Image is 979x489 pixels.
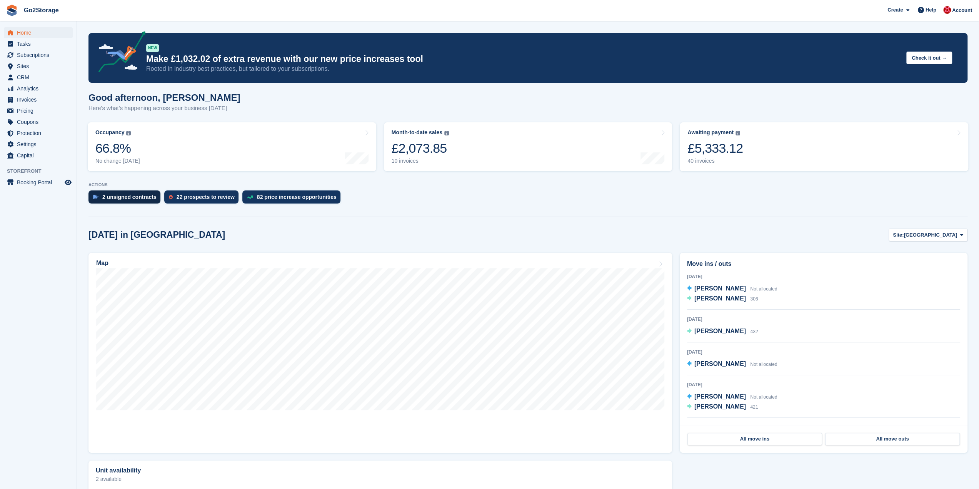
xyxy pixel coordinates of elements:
[247,195,253,199] img: price_increase_opportunities-93ffe204e8149a01c8c9dc8f82e8f89637d9d84a8eef4429ea346261dce0b2c0.svg
[96,260,108,267] h2: Map
[694,403,746,410] span: [PERSON_NAME]
[4,72,73,83] a: menu
[444,131,449,135] img: icon-info-grey-7440780725fd019a000dd9b08b2336e03edf1995a4989e88bcd33f0948082b44.svg
[17,117,63,127] span: Coupons
[694,360,746,367] span: [PERSON_NAME]
[95,129,124,136] div: Occupancy
[17,61,63,72] span: Sites
[687,158,743,164] div: 40 invoices
[177,194,235,200] div: 22 prospects to review
[96,476,665,482] p: 2 available
[750,329,758,334] span: 432
[384,122,672,171] a: Month-to-date sales £2,073.85 10 invoices
[17,94,63,105] span: Invoices
[687,140,743,156] div: £5,333.12
[694,295,746,302] span: [PERSON_NAME]
[257,194,337,200] div: 82 price increase opportunities
[169,195,173,199] img: prospect-51fa495bee0391a8d652442698ab0144808aea92771e9ea1ae160a38d050c398.svg
[88,122,376,171] a: Occupancy 66.8% No change [DATE]
[4,150,73,161] a: menu
[17,150,63,161] span: Capital
[17,83,63,94] span: Analytics
[6,5,18,16] img: stora-icon-8386f47178a22dfd0bd8f6a31ec36ba5ce8667c1dd55bd0f319d3a0aa187defe.svg
[904,231,957,239] span: [GEOGRAPHIC_DATA]
[687,273,960,280] div: [DATE]
[906,52,952,64] button: Check it out →
[4,50,73,60] a: menu
[687,129,734,136] div: Awaiting payment
[95,158,140,164] div: No change [DATE]
[750,286,777,292] span: Not allocated
[687,294,758,304] a: [PERSON_NAME] 306
[687,259,960,269] h2: Move ins / outs
[88,182,967,187] p: ACTIONS
[4,128,73,139] a: menu
[392,158,449,164] div: 10 invoices
[926,6,936,14] span: Help
[687,424,960,431] div: [DATE]
[687,359,777,369] a: [PERSON_NAME] Not allocated
[825,433,960,445] a: All move outs
[146,44,159,52] div: NEW
[4,83,73,94] a: menu
[687,402,758,412] a: [PERSON_NAME] 421
[63,178,73,187] a: Preview store
[17,27,63,38] span: Home
[17,128,63,139] span: Protection
[687,381,960,388] div: [DATE]
[952,7,972,14] span: Account
[750,404,758,410] span: 421
[92,31,146,75] img: price-adjustments-announcement-icon-8257ccfd72463d97f412b2fc003d46551f7dbcb40ab6d574587a9cd5c0d94...
[750,362,777,367] span: Not allocated
[736,131,740,135] img: icon-info-grey-7440780725fd019a000dd9b08b2336e03edf1995a4989e88bcd33f0948082b44.svg
[694,393,746,400] span: [PERSON_NAME]
[4,61,73,72] a: menu
[4,177,73,188] a: menu
[242,190,344,207] a: 82 price increase opportunities
[750,296,758,302] span: 306
[4,139,73,150] a: menu
[88,92,240,103] h1: Good afternoon, [PERSON_NAME]
[88,190,164,207] a: 2 unsigned contracts
[392,129,442,136] div: Month-to-date sales
[17,177,63,188] span: Booking Portal
[164,190,242,207] a: 22 prospects to review
[694,328,746,334] span: [PERSON_NAME]
[126,131,131,135] img: icon-info-grey-7440780725fd019a000dd9b08b2336e03edf1995a4989e88bcd33f0948082b44.svg
[146,53,900,65] p: Make £1,032.02 of extra revenue with our new price increases tool
[687,327,758,337] a: [PERSON_NAME] 432
[17,72,63,83] span: CRM
[687,392,777,402] a: [PERSON_NAME] Not allocated
[893,231,904,239] span: Site:
[88,253,672,453] a: Map
[392,140,449,156] div: £2,073.85
[687,433,822,445] a: All move ins
[7,167,77,175] span: Storefront
[4,94,73,105] a: menu
[694,285,746,292] span: [PERSON_NAME]
[687,349,960,355] div: [DATE]
[17,50,63,60] span: Subscriptions
[750,394,777,400] span: Not allocated
[17,105,63,116] span: Pricing
[4,117,73,127] a: menu
[96,467,141,474] h2: Unit availability
[95,140,140,156] div: 66.8%
[88,104,240,113] p: Here's what's happening across your business [DATE]
[4,38,73,49] a: menu
[943,6,951,14] img: James Pearson
[889,229,967,241] button: Site: [GEOGRAPHIC_DATA]
[4,27,73,38] a: menu
[17,139,63,150] span: Settings
[17,38,63,49] span: Tasks
[887,6,903,14] span: Create
[687,284,777,294] a: [PERSON_NAME] Not allocated
[88,230,225,240] h2: [DATE] in [GEOGRAPHIC_DATA]
[146,65,900,73] p: Rooted in industry best practices, but tailored to your subscriptions.
[4,105,73,116] a: menu
[21,4,62,17] a: Go2Storage
[102,194,157,200] div: 2 unsigned contracts
[680,122,968,171] a: Awaiting payment £5,333.12 40 invoices
[687,316,960,323] div: [DATE]
[93,195,98,199] img: contract_signature_icon-13c848040528278c33f63329250d36e43548de30e8caae1d1a13099fd9432cc5.svg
